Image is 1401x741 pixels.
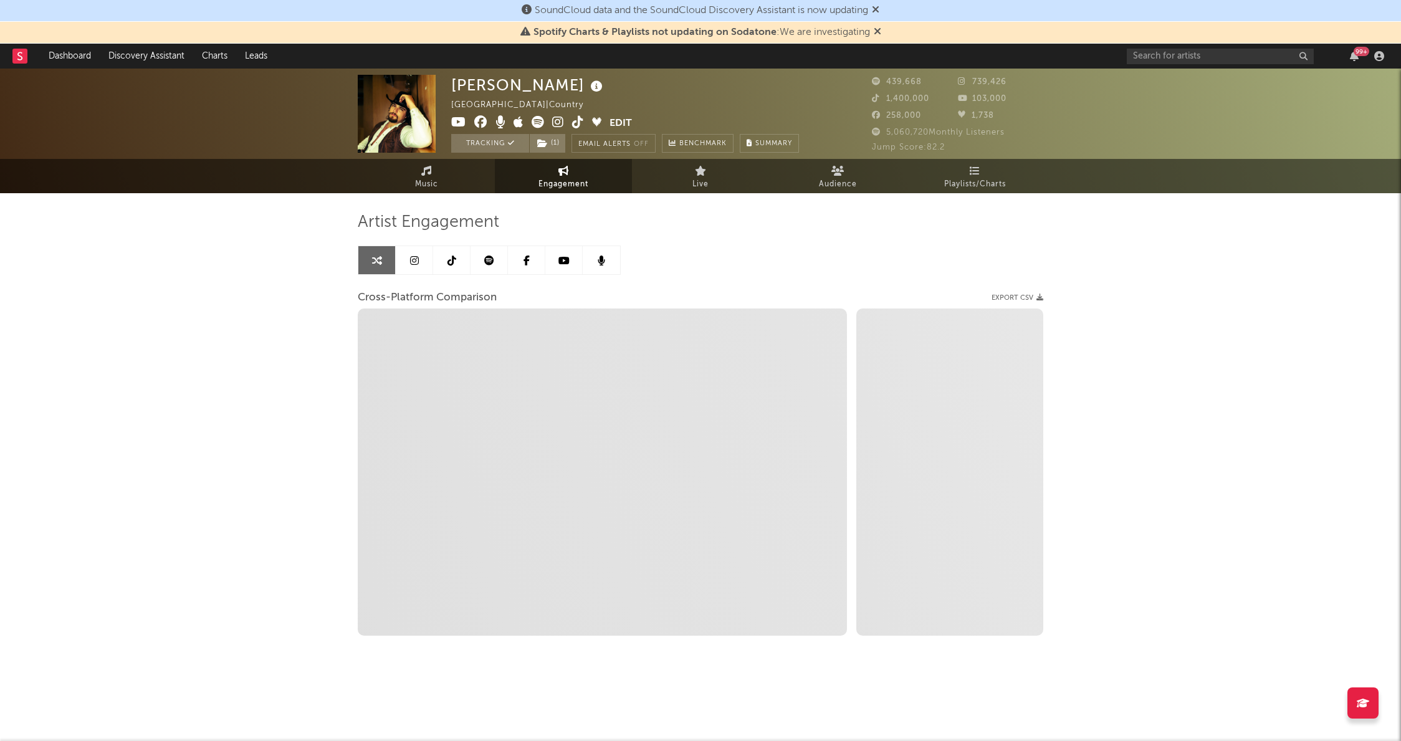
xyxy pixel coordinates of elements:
span: 1,400,000 [872,95,929,103]
span: Audience [819,177,857,192]
div: [PERSON_NAME] [451,75,606,95]
span: Benchmark [679,136,727,151]
span: SoundCloud data and the SoundCloud Discovery Assistant is now updating [535,6,868,16]
div: [GEOGRAPHIC_DATA] | Country [451,98,598,113]
span: Artist Engagement [358,215,499,230]
span: Cross-Platform Comparison [358,290,497,305]
button: Email AlertsOff [571,134,656,153]
button: (1) [530,134,565,153]
span: Summary [755,140,792,147]
span: Jump Score: 82.2 [872,143,945,151]
a: Audience [769,159,906,193]
span: Engagement [538,177,588,192]
a: Leads [236,44,276,69]
span: 103,000 [958,95,1007,103]
a: Playlists/Charts [906,159,1043,193]
span: 1,738 [958,112,994,120]
span: Spotify Charts & Playlists not updating on Sodatone [533,27,777,37]
a: Music [358,159,495,193]
a: Charts [193,44,236,69]
span: 258,000 [872,112,921,120]
span: : We are investigating [533,27,870,37]
span: Dismiss [874,27,881,37]
div: 99 + [1354,47,1369,56]
span: Live [692,177,709,192]
span: 5,060,720 Monthly Listeners [872,128,1005,136]
button: Summary [740,134,799,153]
span: Dismiss [872,6,879,16]
a: Live [632,159,769,193]
span: Playlists/Charts [944,177,1006,192]
button: Export CSV [992,294,1043,302]
button: Tracking [451,134,529,153]
button: Edit [610,116,632,131]
a: Dashboard [40,44,100,69]
button: 99+ [1350,51,1359,61]
span: Music [415,177,438,192]
span: ( 1 ) [529,134,566,153]
span: 739,426 [958,78,1007,86]
a: Discovery Assistant [100,44,193,69]
em: Off [634,141,649,148]
span: 439,668 [872,78,922,86]
a: Benchmark [662,134,734,153]
a: Engagement [495,159,632,193]
input: Search for artists [1127,49,1314,64]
